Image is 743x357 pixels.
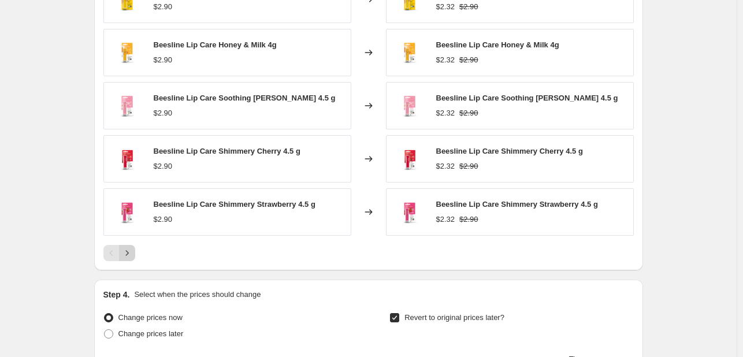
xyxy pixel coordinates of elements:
strike: $2.90 [459,1,478,13]
div: $2.90 [154,1,173,13]
img: BestOftemplate2023-2024-01-05T133819.384_80x.png [392,35,427,70]
img: BestOftemplate2023-2024-01-05T134229.188_80x.png [392,195,427,229]
span: Change prices later [118,329,184,338]
div: $2.90 [154,161,173,172]
div: $2.90 [154,107,173,119]
strike: $2.90 [459,214,478,225]
img: BestOftemplate2023-2024-01-05T133819.384_80x.png [110,35,144,70]
nav: Pagination [103,245,135,261]
strike: $2.90 [459,54,478,66]
span: Beesline Lip Care Soothing [PERSON_NAME] 4.5 g [154,94,336,102]
span: Beesline Lip Care Shimmery Strawberry 4.5 g [436,200,598,209]
strike: $2.90 [459,107,478,119]
div: $2.90 [154,54,173,66]
div: $2.32 [436,107,455,119]
span: Change prices now [118,313,183,322]
img: BestOftemplate2023-2024-01-05T134125.373_80x.png [392,142,427,176]
img: BestOftemplate2023-2024-01-05T134332.250_80x.png [110,88,144,123]
strike: $2.90 [459,161,478,172]
span: Beesline Lip Care Honey & Milk 4g [436,40,559,49]
span: Beesline Lip Care Soothing [PERSON_NAME] 4.5 g [436,94,618,102]
div: $2.32 [436,161,455,172]
span: Revert to original prices later? [404,313,504,322]
span: Beesline Lip Care Honey & Milk 4g [154,40,277,49]
div: $2.32 [436,1,455,13]
img: BestOftemplate2023-2024-01-05T134125.373_80x.png [110,142,144,176]
div: $2.32 [436,214,455,225]
h2: Step 4. [103,289,130,300]
button: Next [119,245,135,261]
div: $2.32 [436,54,455,66]
span: Beesline Lip Care Shimmery Strawberry 4.5 g [154,200,315,209]
span: Beesline Lip Care Shimmery Cherry 4.5 g [436,147,583,155]
img: BestOftemplate2023-2024-01-05T134332.250_80x.png [392,88,427,123]
p: Select when the prices should change [134,289,261,300]
span: Beesline Lip Care Shimmery Cherry 4.5 g [154,147,300,155]
div: $2.90 [154,214,173,225]
img: BestOftemplate2023-2024-01-05T134229.188_80x.png [110,195,144,229]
